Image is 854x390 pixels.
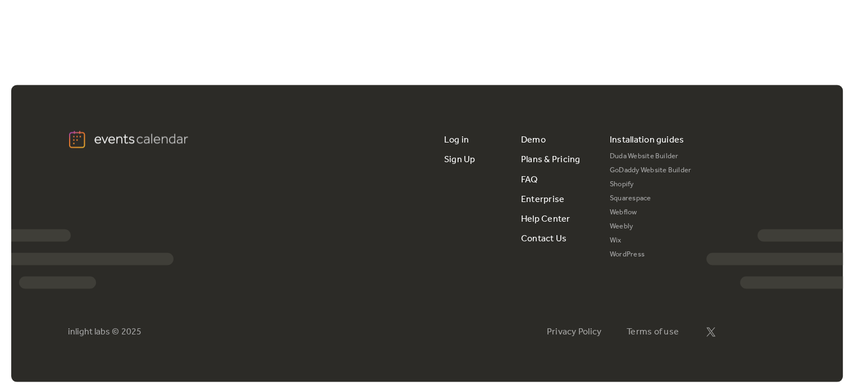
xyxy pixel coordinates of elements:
a: Log in [444,130,469,150]
a: Enterprise [521,190,564,209]
a: Duda Website Builder [610,150,692,164]
a: GoDaddy Website Builder [610,164,692,178]
a: Webflow [610,206,692,220]
a: Sign Up [444,150,476,169]
a: Wix [610,234,692,248]
a: Shopify [610,178,692,192]
a: Squarespace [610,192,692,206]
a: Contact Us [521,229,567,249]
a: Help Center [521,209,570,229]
a: Demo [521,130,546,150]
a: Weebly [610,220,692,234]
a: WordPress [610,248,692,262]
div: Installation guides [610,130,684,150]
a: Privacy Policy [547,327,601,337]
div: 2025 [121,327,141,337]
a: Plans & Pricing [521,150,581,169]
a: FAQ [521,170,538,190]
div: inlight labs © [68,327,119,337]
a: Terms of use [627,327,679,337]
